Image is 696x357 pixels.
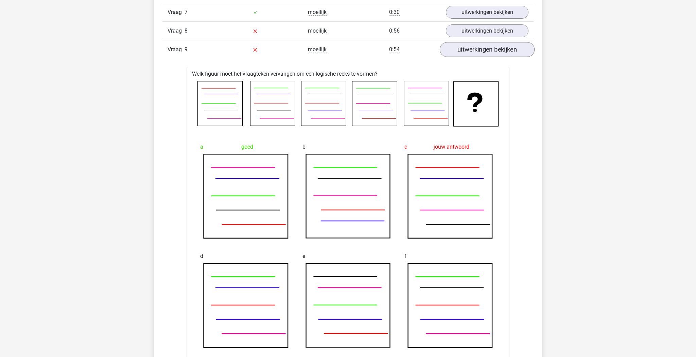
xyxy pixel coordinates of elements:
[168,45,185,54] span: Vraag
[446,6,528,19] a: uitwerkingen bekijken
[302,140,306,154] span: b
[389,9,400,16] span: 0:30
[302,249,305,263] span: e
[308,46,327,53] span: moeilijk
[200,140,203,154] span: a
[185,27,188,34] span: 8
[308,27,327,34] span: moeilijk
[200,140,292,154] div: goed
[446,24,528,37] a: uitwerkingen bekijken
[404,140,496,154] div: jouw antwoord
[440,42,535,57] a: uitwerkingen bekijken
[404,249,406,263] span: f
[185,46,188,53] span: 9
[168,27,185,35] span: Vraag
[185,9,188,15] span: 7
[389,27,400,34] span: 0:56
[200,249,203,263] span: d
[168,8,185,16] span: Vraag
[389,46,400,53] span: 0:54
[308,9,327,16] span: moeilijk
[404,140,407,154] span: c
